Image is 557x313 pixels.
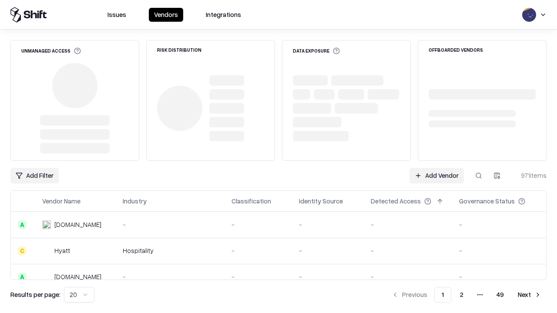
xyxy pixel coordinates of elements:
div: - [232,220,285,229]
button: 1 [434,287,451,303]
div: Governance Status [459,196,515,206]
img: intrado.com [42,220,51,229]
div: [DOMAIN_NAME] [54,220,101,229]
div: - [371,246,445,255]
div: Hospitality [123,246,218,255]
div: 971 items [512,171,547,180]
button: Next [513,287,547,303]
div: - [232,272,285,281]
a: Add Vendor [409,168,464,183]
div: - [459,220,539,229]
button: Add Filter [10,168,59,183]
div: Vendor Name [42,196,81,206]
div: A [18,273,27,281]
div: Unmanaged Access [21,47,81,54]
div: - [371,272,445,281]
div: Identity Source [299,196,343,206]
nav: pagination [386,287,547,303]
div: - [459,272,539,281]
div: Classification [232,196,271,206]
div: A [18,220,27,229]
button: Integrations [201,8,246,22]
div: Industry [123,196,147,206]
div: - [123,220,218,229]
div: C [18,246,27,255]
button: 2 [453,287,470,303]
div: - [299,246,357,255]
div: - [459,246,539,255]
div: - [299,272,357,281]
div: - [232,246,285,255]
div: Hyatt [54,246,70,255]
button: Vendors [149,8,183,22]
img: Hyatt [42,246,51,255]
p: Results per page: [10,290,60,299]
div: Offboarded Vendors [429,47,483,52]
div: - [299,220,357,229]
div: Data Exposure [293,47,340,54]
div: Risk Distribution [157,47,201,52]
div: - [123,272,218,281]
button: Issues [102,8,131,22]
div: [DOMAIN_NAME] [54,272,101,281]
button: 49 [490,287,511,303]
div: - [371,220,445,229]
img: primesec.co.il [42,273,51,281]
div: Detected Access [371,196,421,206]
